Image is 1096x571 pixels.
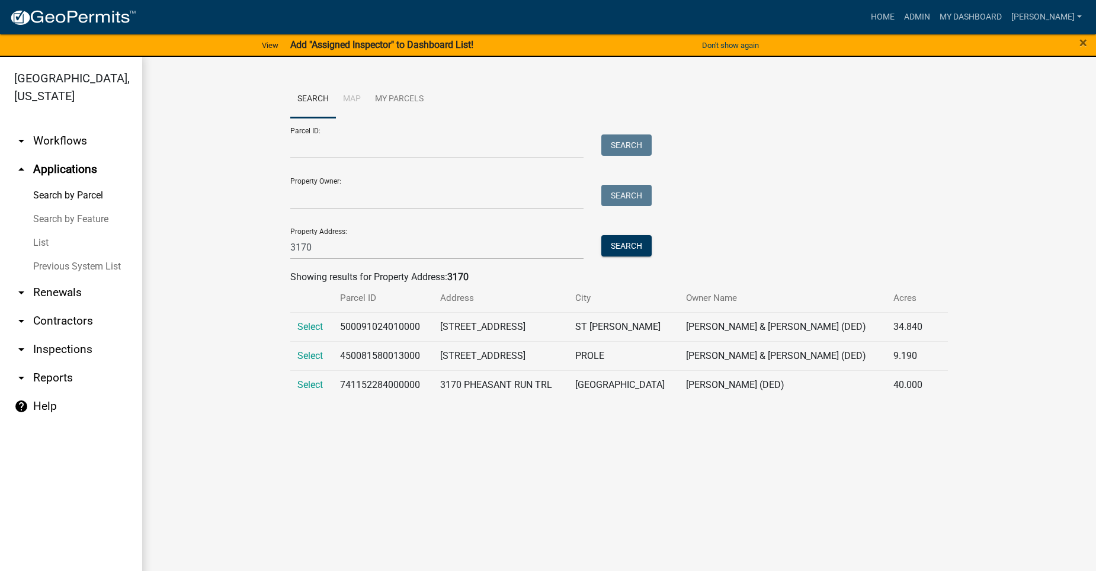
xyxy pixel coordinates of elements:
[14,162,28,177] i: arrow_drop_up
[433,284,568,312] th: Address
[568,341,679,370] td: PROLE
[297,350,323,361] a: Select
[568,370,679,399] td: [GEOGRAPHIC_DATA]
[433,370,568,399] td: 3170 PHEASANT RUN TRL
[433,312,568,341] td: [STREET_ADDRESS]
[14,371,28,385] i: arrow_drop_down
[290,270,948,284] div: Showing results for Property Address:
[568,284,679,312] th: City
[886,284,932,312] th: Acres
[433,341,568,370] td: [STREET_ADDRESS]
[679,284,886,312] th: Owner Name
[14,314,28,328] i: arrow_drop_down
[886,341,932,370] td: 9.190
[679,370,886,399] td: [PERSON_NAME] (DED)
[14,342,28,357] i: arrow_drop_down
[886,312,932,341] td: 34.840
[297,321,323,332] a: Select
[333,370,434,399] td: 741152284000000
[679,312,886,341] td: [PERSON_NAME] & [PERSON_NAME] (DED)
[333,284,434,312] th: Parcel ID
[899,6,935,28] a: Admin
[601,185,652,206] button: Search
[697,36,764,55] button: Don't show again
[14,134,28,148] i: arrow_drop_down
[297,379,323,390] a: Select
[679,341,886,370] td: [PERSON_NAME] & [PERSON_NAME] (DED)
[1079,34,1087,51] span: ×
[601,235,652,256] button: Search
[866,6,899,28] a: Home
[886,370,932,399] td: 40.000
[257,36,283,55] a: View
[601,134,652,156] button: Search
[447,271,469,283] strong: 3170
[368,81,431,118] a: My Parcels
[1007,6,1087,28] a: [PERSON_NAME]
[290,81,336,118] a: Search
[290,39,473,50] strong: Add "Assigned Inspector" to Dashboard List!
[333,341,434,370] td: 450081580013000
[14,285,28,300] i: arrow_drop_down
[1079,36,1087,50] button: Close
[935,6,1007,28] a: My Dashboard
[14,399,28,413] i: help
[333,312,434,341] td: 500091024010000
[568,312,679,341] td: ST [PERSON_NAME]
